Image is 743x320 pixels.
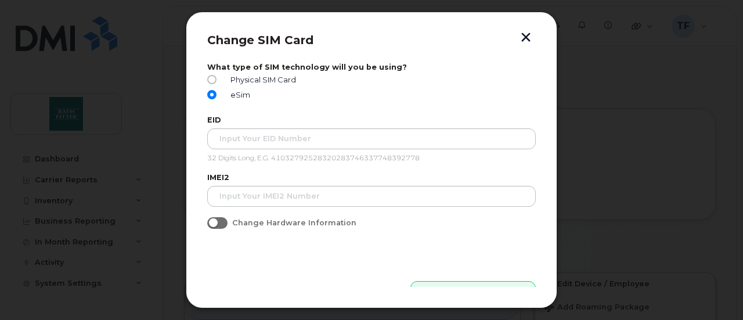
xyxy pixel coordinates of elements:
p: 32 Digits Long, E.G. 41032792528320283746337748392778 [207,154,536,163]
input: eSim [207,90,217,99]
input: Change Hardware Information [207,217,217,226]
button: Change SIM Card Number [410,281,536,302]
span: Physical SIM Card [226,75,296,84]
span: Change SIM Card Number [420,286,526,297]
label: EID [207,116,536,124]
input: Input your IMEI2 Number [207,186,536,207]
input: Verified by Zero Phishing [207,128,536,149]
input: Physical SIM Card [207,75,217,84]
label: IMEI2 [207,173,536,182]
span: eSim [226,91,250,99]
span: Change SIM Card [207,33,313,47]
span: Change Hardware Information [232,218,356,227]
label: What type of SIM technology will you be using? [207,63,536,71]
